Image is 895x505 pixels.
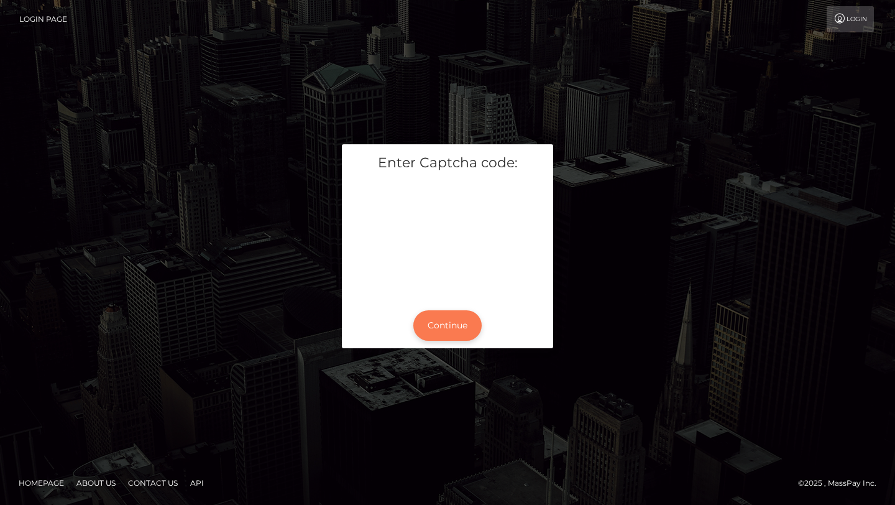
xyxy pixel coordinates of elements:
div: © 2025 , MassPay Inc. [798,476,886,490]
a: Login Page [19,6,67,32]
a: About Us [71,473,121,493]
iframe: mtcaptcha [351,182,544,293]
a: Login [827,6,874,32]
a: Contact Us [123,473,183,493]
a: Homepage [14,473,69,493]
button: Continue [413,310,482,341]
h5: Enter Captcha code: [351,154,544,173]
a: API [185,473,209,493]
